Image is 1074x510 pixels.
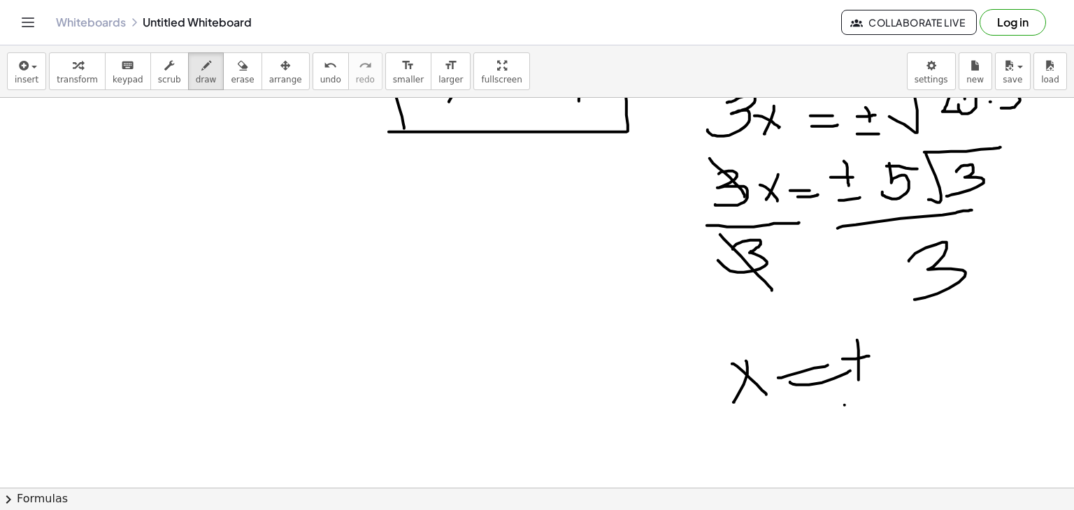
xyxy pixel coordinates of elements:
button: Log in [980,9,1046,36]
button: fullscreen [473,52,529,90]
button: redoredo [348,52,382,90]
button: load [1033,52,1067,90]
button: keyboardkeypad [105,52,151,90]
span: save [1003,75,1022,85]
button: arrange [262,52,310,90]
button: transform [49,52,106,90]
button: scrub [150,52,189,90]
span: insert [15,75,38,85]
button: format_sizelarger [431,52,471,90]
i: format_size [401,57,415,74]
span: redo [356,75,375,85]
span: larger [438,75,463,85]
span: undo [320,75,341,85]
span: arrange [269,75,302,85]
span: load [1041,75,1059,85]
i: redo [359,57,372,74]
span: Collaborate Live [853,16,965,29]
span: draw [196,75,217,85]
span: erase [231,75,254,85]
i: undo [324,57,337,74]
button: Toggle navigation [17,11,39,34]
i: format_size [444,57,457,74]
button: settings [907,52,956,90]
span: settings [915,75,948,85]
i: keyboard [121,57,134,74]
button: draw [188,52,224,90]
button: format_sizesmaller [385,52,431,90]
button: Collaborate Live [841,10,977,35]
button: insert [7,52,46,90]
span: new [966,75,984,85]
span: transform [57,75,98,85]
button: save [995,52,1031,90]
span: scrub [158,75,181,85]
a: Whiteboards [56,15,126,29]
button: new [959,52,992,90]
span: fullscreen [481,75,522,85]
span: smaller [393,75,424,85]
button: undoundo [313,52,349,90]
button: erase [223,52,262,90]
span: keypad [113,75,143,85]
